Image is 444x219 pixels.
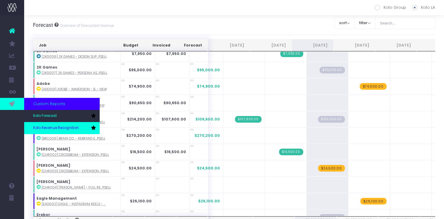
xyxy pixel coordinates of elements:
[197,166,220,171] span: $24,500.00
[195,133,220,138] span: $270,200.00
[37,179,70,184] strong: [PERSON_NAME]
[42,185,111,190] abbr: [CHR004] Chris Ovitz - Full Rebrand - Brand - Upsell
[197,84,220,89] span: $74,900.00
[250,39,292,51] th: Aug 25: activate to sort column ascending
[318,165,345,172] span: wayahead Revenue Forecast Item
[33,39,112,51] th: Job: activate to sort column ascending
[33,127,121,144] td: :
[42,202,105,206] abbr: [EAG002] Eagle - Instagram Reels - New
[37,65,57,70] strong: 2K Games
[42,71,107,75] abbr: [2KG007] 2K Games - Persona Assets - Brand - Upsell
[42,136,105,141] abbr: [BRC006] Brain Co. - Rebrand Extension - Brand - Upsell
[162,117,186,122] strong: $107,600.00
[33,113,57,119] span: Koto Forecast
[42,87,107,92] abbr: [ADO001] Adobe - Immersion - Brand - New
[279,149,303,155] span: Streamtime Invoice: 913 – [CHR002] Crossbeam - Extension - Brand - Upsell
[42,153,109,157] abbr: [CHR002] Crossbeam - Extension - Brand - Upsell
[292,39,333,51] th: Sep 25: activate to sort column ascending
[129,100,152,105] strong: $90,650.00
[24,110,100,122] a: Koto Forecast
[375,39,417,51] th: Nov 25: activate to sort column ascending
[164,149,186,154] strong: $16,500.00
[37,163,70,168] strong: [PERSON_NAME]
[360,83,387,90] span: wayahead Revenue Forecast Item
[37,48,57,53] strong: 2K Games
[112,39,144,51] th: Budget
[33,78,121,95] td: :
[42,103,105,108] abbr: [BRC001] Brain Co. - Strategy - Brand - New
[320,67,345,73] span: Streamtime Draft Invoice: 922 – [2KG007] 2K Games - Persona Assets - Brand - Upsell
[33,62,121,78] td: :
[33,160,121,176] td: :
[37,196,77,201] strong: Eagle Management
[333,39,375,51] th: Oct 25: activate to sort column ascending
[24,122,100,134] a: Koto Revenue Recognition
[130,149,152,154] strong: $16,500.00
[208,39,250,51] th: Jul 25: activate to sort column ascending
[280,50,303,57] span: Streamtime Invoice: 916 – 2K Games - Deck Design Support
[130,198,152,204] strong: $26,100.00
[375,17,436,29] input: Search...
[33,101,65,107] span: Custom Reports
[235,116,262,123] span: Streamtime Invoice: CN 892.5 – [BRC003] Brain Co. - Rebrand - Brand - Upsell
[129,67,152,72] strong: $95,000.00
[198,198,220,204] span: $26,100.00
[59,22,114,28] small: Overview of forecasted revenue
[42,169,109,173] abbr: [CHR003] Crossbeam - Extension - Digital - Upsell
[144,39,176,51] th: Invoiced
[197,67,220,73] span: $95,000.00
[412,5,435,11] label: Koto LA
[33,193,121,209] td: :
[37,147,70,152] strong: [PERSON_NAME]
[33,46,121,62] td: :
[129,166,152,171] strong: $24,500.00
[33,125,79,131] span: Koto Revenue Recognition
[354,17,375,29] button: filter
[33,144,121,160] td: :
[33,176,121,193] td: :
[33,95,121,111] td: :
[37,212,50,217] strong: Erebor
[37,130,56,135] strong: Brain Co.
[166,51,186,56] strong: $7,950.00
[132,51,152,56] strong: $7,950.00
[8,207,17,216] img: images/default_profile_image.png
[163,100,186,105] strong: $90,650.00
[42,54,107,59] abbr: [2KG006] 2K Games - Design Support - Brand - Upsell
[127,117,152,122] strong: $214,200.00
[318,116,345,123] span: Streamtime Draft Invoice: null – [BRC003] Brain Co. - Rebrand - Brand - Upsell
[334,17,355,29] button: sort
[37,81,50,86] strong: Adobe
[37,97,56,102] strong: Brain Co.
[176,39,208,51] th: Forecast
[360,198,387,205] span: wayahead Revenue Forecast Item
[126,133,152,138] strong: $270,200.00
[33,22,53,28] span: Forecast
[375,5,406,11] label: Koto Group
[129,84,152,89] strong: $74,900.00
[195,117,220,122] span: $106,600.00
